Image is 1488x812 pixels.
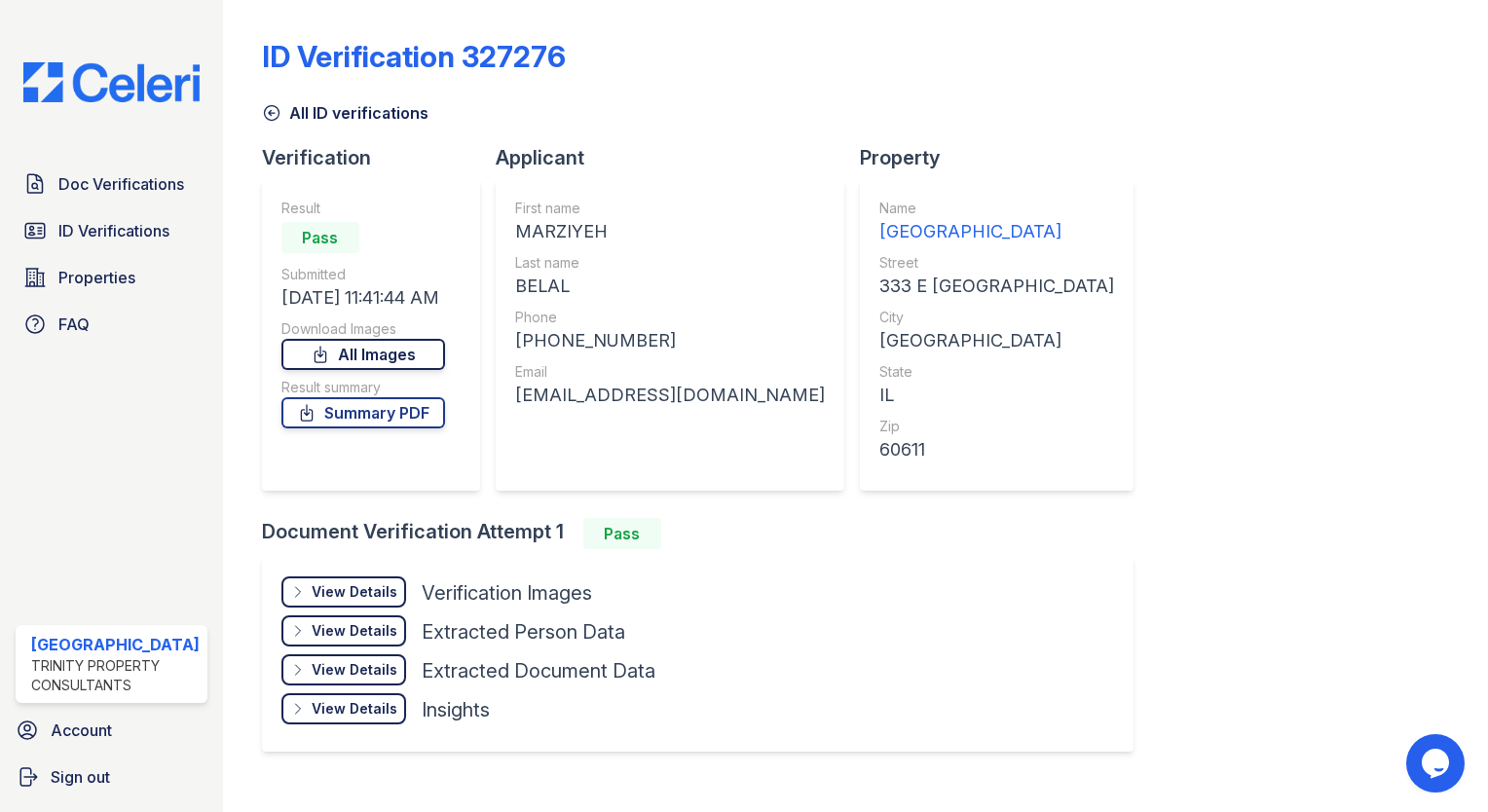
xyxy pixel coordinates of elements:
div: [EMAIL_ADDRESS][DOMAIN_NAME] [515,382,825,409]
div: Extracted Document Data [422,657,655,684]
div: 333 E [GEOGRAPHIC_DATA] [879,273,1114,300]
div: Street [879,253,1114,273]
div: Submitted [281,265,445,284]
a: Properties [16,258,207,297]
div: View Details [312,699,397,719]
div: Email [515,362,825,382]
div: Last name [515,253,825,273]
div: [GEOGRAPHIC_DATA] [879,218,1114,245]
div: Phone [515,308,825,327]
div: Download Images [281,319,445,339]
div: [GEOGRAPHIC_DATA] [31,633,200,656]
div: Verification Images [422,579,592,607]
div: Insights [422,696,490,723]
div: Extracted Person Data [422,618,625,646]
div: State [879,362,1114,382]
div: First name [515,199,825,218]
span: Properties [58,266,135,289]
div: ID Verification 327276 [262,39,566,74]
span: Sign out [51,765,110,789]
div: Name [879,199,1114,218]
span: FAQ [58,313,90,336]
div: 60611 [879,436,1114,463]
div: City [879,308,1114,327]
span: Doc Verifications [58,172,184,196]
div: Document Verification Attempt 1 [262,518,1149,549]
div: Result summary [281,378,445,397]
div: Verification [262,144,496,171]
span: Account [51,719,112,742]
div: IL [879,382,1114,409]
div: [GEOGRAPHIC_DATA] [879,327,1114,354]
div: Zip [879,417,1114,436]
div: Result [281,199,445,218]
div: Applicant [496,144,860,171]
a: All Images [281,339,445,370]
a: ID Verifications [16,211,207,250]
a: Doc Verifications [16,165,207,203]
a: Name [GEOGRAPHIC_DATA] [879,199,1114,245]
a: All ID verifications [262,101,428,125]
div: [PHONE_NUMBER] [515,327,825,354]
img: CE_Logo_Blue-a8612792a0a2168367f1c8372b55b34899dd931a85d93a1a3d3e32e68fde9ad4.png [8,62,215,102]
span: ID Verifications [58,219,169,242]
div: Property [860,144,1149,171]
a: Account [8,711,215,750]
div: MARZIYEH [515,218,825,245]
div: View Details [312,660,397,680]
a: FAQ [16,305,207,344]
div: [DATE] 11:41:44 AM [281,284,445,312]
div: Pass [281,222,359,253]
a: Summary PDF [281,397,445,428]
div: BELAL [515,273,825,300]
div: View Details [312,582,397,602]
iframe: chat widget [1406,734,1469,793]
div: Trinity Property Consultants [31,656,200,695]
div: Pass [583,518,661,549]
a: Sign out [8,757,215,796]
div: View Details [312,621,397,641]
